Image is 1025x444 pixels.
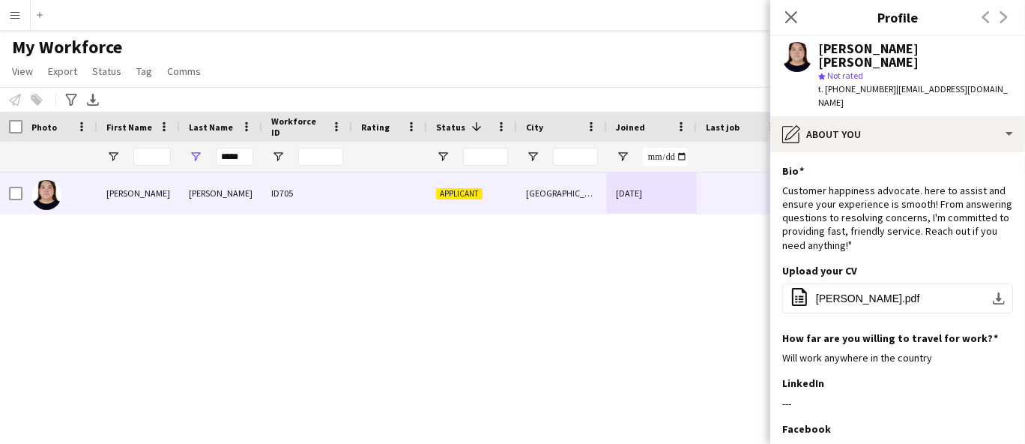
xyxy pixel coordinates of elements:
[782,164,804,178] h3: Bio
[361,121,390,133] span: Rating
[818,42,1013,69] div: [PERSON_NAME] [PERSON_NAME]
[106,150,120,163] button: Open Filter Menu
[782,283,1013,313] button: [PERSON_NAME].pdf
[86,61,127,81] a: Status
[436,150,450,163] button: Open Filter Menu
[92,64,121,78] span: Status
[818,83,1008,108] span: | [EMAIL_ADDRESS][DOMAIN_NAME]
[167,64,201,78] span: Comms
[84,91,102,109] app-action-btn: Export XLSX
[6,61,39,81] a: View
[526,150,539,163] button: Open Filter Menu
[436,121,465,133] span: Status
[298,148,343,166] input: Workforce ID Filter Input
[616,150,629,163] button: Open Filter Menu
[133,148,171,166] input: First Name Filter Input
[607,172,697,214] div: [DATE]
[517,172,607,214] div: [GEOGRAPHIC_DATA]
[12,36,122,58] span: My Workforce
[770,116,1025,152] div: About you
[180,172,262,214] div: [PERSON_NAME]
[816,292,920,304] span: [PERSON_NAME].pdf
[48,64,77,78] span: Export
[616,121,645,133] span: Joined
[106,121,152,133] span: First Name
[643,148,688,166] input: Joined Filter Input
[31,180,61,210] img: Robie ann David
[136,64,152,78] span: Tag
[271,115,325,138] span: Workforce ID
[782,184,1013,252] div: Customer happiness advocate. here to assist and ensure your experience is smooth! From answering ...
[189,150,202,163] button: Open Filter Menu
[706,121,740,133] span: Last job
[553,148,598,166] input: City Filter Input
[463,148,508,166] input: Status Filter Input
[770,7,1025,27] h3: Profile
[97,172,180,214] div: [PERSON_NAME]
[436,188,483,199] span: Applicant
[782,331,998,345] h3: How far are you willing to travel for work?
[782,397,1013,410] div: ---
[782,264,857,277] h3: Upload your CV
[818,83,896,94] span: t. [PHONE_NUMBER]
[161,61,207,81] a: Comms
[130,61,158,81] a: Tag
[782,351,1013,364] div: Will work anywhere in the country
[827,70,863,81] span: Not rated
[42,61,83,81] a: Export
[271,150,285,163] button: Open Filter Menu
[12,64,33,78] span: View
[62,91,80,109] app-action-btn: Advanced filters
[189,121,233,133] span: Last Name
[526,121,543,133] span: City
[262,172,352,214] div: ID705
[782,422,831,436] h3: Facebook
[782,376,824,390] h3: LinkedIn
[216,148,253,166] input: Last Name Filter Input
[31,121,57,133] span: Photo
